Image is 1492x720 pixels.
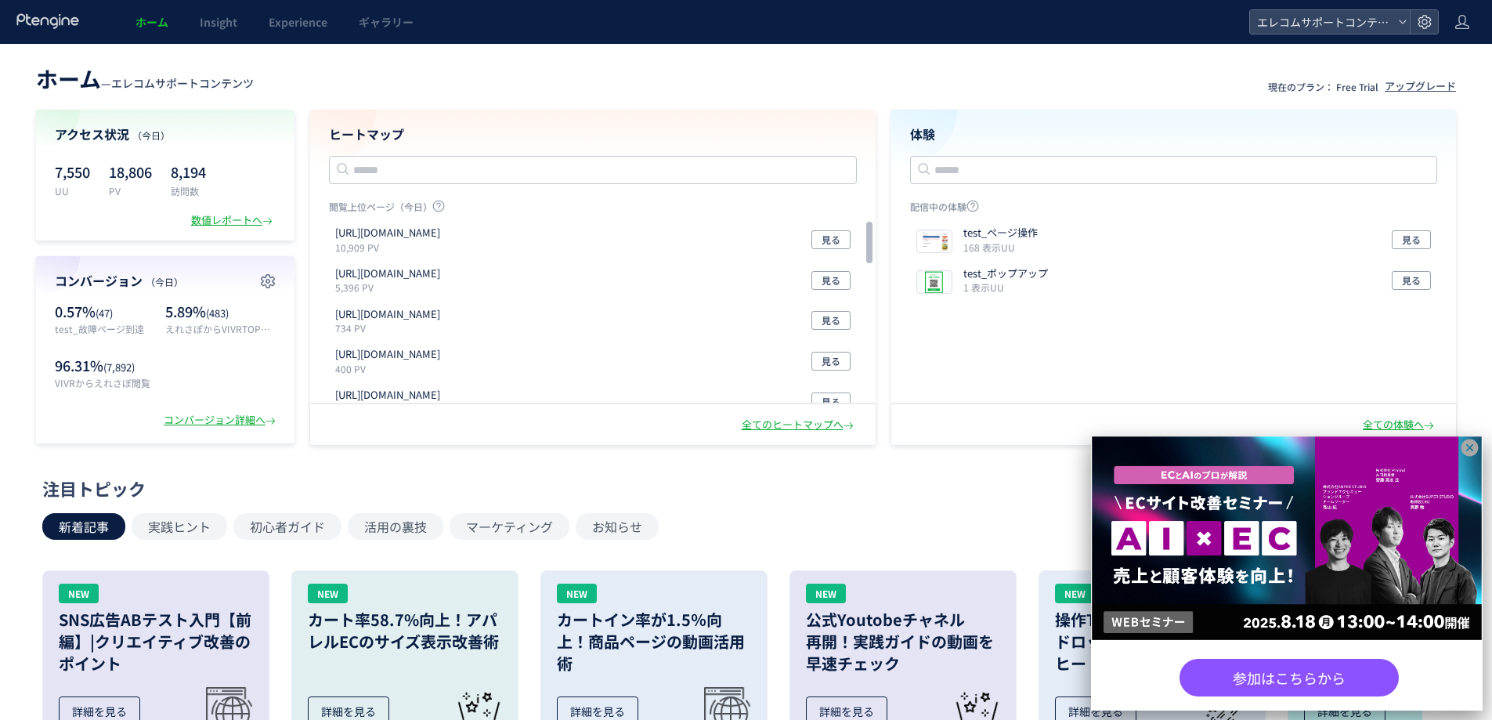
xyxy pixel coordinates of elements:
span: (483) [206,306,229,320]
span: 見る [1402,230,1421,249]
h4: アクセス状況 [55,125,276,143]
p: 18,806 [109,159,152,184]
p: えれさぽからVIVRTOP到達 [165,322,276,335]
button: 見る [811,393,851,411]
p: test_故障ページ到達 [55,322,157,335]
span: (7,892) [103,360,135,374]
span: 見る [822,311,840,330]
div: 全てのヒートマップへ [742,418,857,432]
p: VIVRからえれさぽ閲覧 [55,376,157,389]
span: 見る [822,352,840,371]
div: NEW [59,584,99,603]
p: 242 PV [335,403,446,416]
button: 新着記事 [42,513,125,540]
img: 8e2a32dfbf486b88cebfde819ac9d4d81754528545276.jpeg [917,230,952,252]
p: 734 PV [335,321,446,335]
button: 見る [1392,230,1431,249]
h4: コンバージョン [55,272,276,290]
p: 5,396 PV [335,280,446,294]
button: 見る [811,230,851,249]
i: 168 表示UU [963,241,1015,254]
p: 5.89% [165,302,276,322]
p: UU [55,184,90,197]
p: test_ポップアップ [963,266,1048,281]
div: NEW [557,584,597,603]
div: NEW [1055,584,1095,603]
span: エレコムサポートコンテンツ [111,75,254,91]
p: https://vivr.elecom.co.jp/1/support_top [335,307,440,322]
span: 見る [1402,271,1421,290]
p: 現在のプラン： Free Trial [1268,80,1378,93]
p: 10,909 PV [335,241,446,254]
button: 活用の裏技 [348,513,443,540]
span: エレコムサポートコンテンツ [1252,10,1392,34]
span: 見る [822,393,840,411]
div: コンバージョン詳細へ [164,413,279,428]
h3: カートイン率が1.5％向上！商品ページの動画活用術 [557,609,751,675]
span: 見る [822,271,840,290]
p: 8,194 [171,159,206,184]
p: PV [109,184,152,197]
p: 閲覧上位ページ（今日） [329,200,857,219]
h3: カート率58.7%向上！アパレルECのサイズ表示改善術 [308,609,502,653]
button: 見る [811,352,851,371]
span: ホーム [135,14,168,30]
button: 見る [1392,271,1431,290]
p: https://qa.elecom.co.jp/faq_list.html [335,347,440,362]
p: 訪問数 [171,184,206,197]
p: 7,550 [55,159,90,184]
img: 0e3746da3b84ba14ce0598578e8e59761754529309659.png [917,271,952,293]
div: 全ての体験へ [1363,418,1437,432]
i: 1 表示UU [963,280,1004,294]
span: (47) [96,306,113,320]
p: https://qa.elecom.co.jp/sp/faq_detail.html [335,226,440,241]
span: （今日） [132,128,170,142]
h4: 体験 [910,125,1438,143]
div: アップグレード [1385,79,1456,94]
span: ホーム [36,63,101,94]
p: https://qa.elecom.co.jp/sp/faq_list.html [335,388,440,403]
p: 0.57% [55,302,157,322]
button: 実践ヒント [132,513,227,540]
h3: 操作Tips: ドロップダウンメニューの ヒートマップの確認方法 [1055,609,1249,675]
button: マーケティング [450,513,569,540]
div: 数値レポートへ [191,213,276,228]
div: — [36,63,254,94]
button: お知らせ [576,513,659,540]
h3: 公式Youtobeチャネル 再開！実践ガイドの動画を 早速チェック [806,609,1000,675]
button: 初心者ガイド [233,513,341,540]
h3: SNS広告ABテスト入門【前編】|クリエイティブ改善のポイント [59,609,253,675]
span: （今日） [146,275,183,288]
p: 96.31% [55,356,157,376]
button: 見る [811,311,851,330]
span: Experience [269,14,327,30]
h4: ヒートマップ [329,125,857,143]
span: Insight [200,14,237,30]
div: 注目トピック [42,476,1442,501]
div: NEW [806,584,846,603]
span: ギャラリー [359,14,414,30]
div: NEW [308,584,348,603]
p: https://qa.elecom.co.jp/faq_detail.html [335,266,440,281]
span: 見る [822,230,840,249]
button: 見る [811,271,851,290]
p: test_ページ操作 [963,226,1038,241]
p: 配信中の体験 [910,200,1438,219]
p: 400 PV [335,362,446,375]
